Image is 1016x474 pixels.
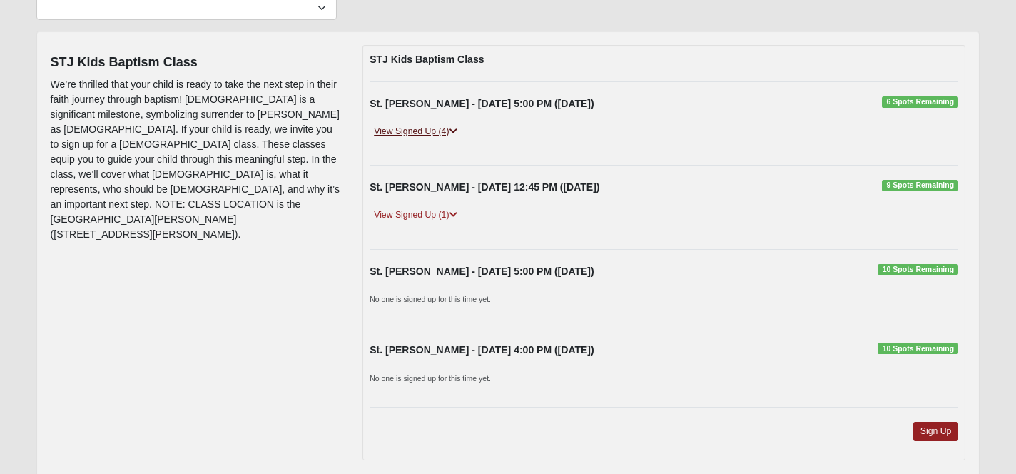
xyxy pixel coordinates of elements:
[882,180,958,191] span: 9 Spots Remaining
[370,374,491,383] small: No one is signed up for this time yet.
[51,77,342,242] p: We’re thrilled that your child is ready to take the next step in their faith journey through bapt...
[370,208,461,223] a: View Signed Up (1)
[370,295,491,303] small: No one is signed up for this time yet.
[370,181,599,193] strong: St. [PERSON_NAME] - [DATE] 12:45 PM ([DATE])
[878,343,958,354] span: 10 Spots Remaining
[51,55,342,71] h4: STJ Kids Baptism Class
[370,266,594,277] strong: St. [PERSON_NAME] - [DATE] 5:00 PM ([DATE])
[370,54,484,65] strong: STJ Kids Baptism Class
[370,344,594,355] strong: St. [PERSON_NAME] - [DATE] 4:00 PM ([DATE])
[370,124,461,139] a: View Signed Up (4)
[370,98,594,109] strong: St. [PERSON_NAME] - [DATE] 5:00 PM ([DATE])
[878,264,958,276] span: 10 Spots Remaining
[913,422,959,441] a: Sign Up
[882,96,958,108] span: 6 Spots Remaining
